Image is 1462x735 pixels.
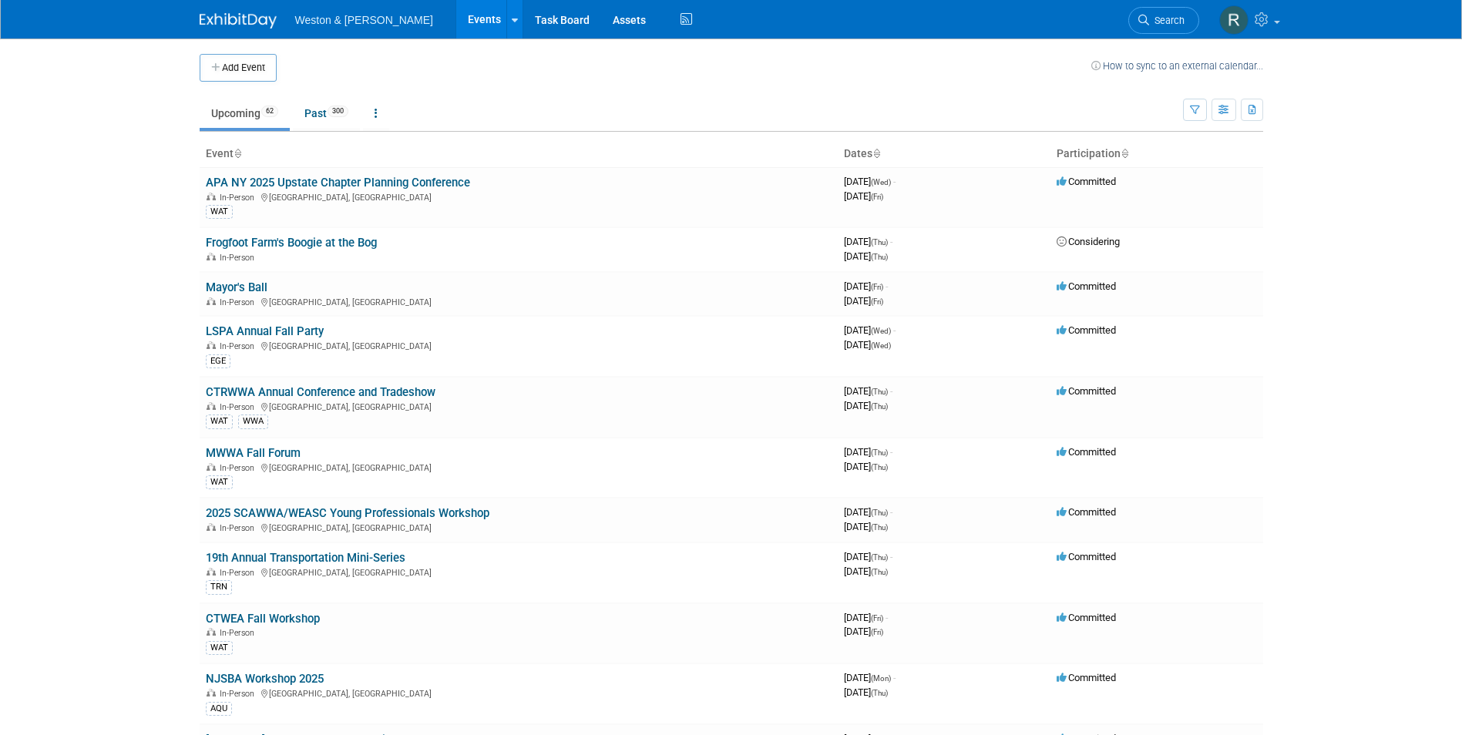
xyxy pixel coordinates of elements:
[844,551,892,562] span: [DATE]
[1219,5,1249,35] img: Roberta Sinclair
[1057,176,1116,187] span: Committed
[844,176,896,187] span: [DATE]
[844,566,888,577] span: [DATE]
[1057,672,1116,683] span: Committed
[200,54,277,82] button: Add Event
[206,280,267,294] a: Mayor's Ball
[844,686,888,698] span: [DATE]
[206,400,832,412] div: [GEOGRAPHIC_DATA], [GEOGRAPHIC_DATA]
[871,388,888,396] span: (Thu)
[1057,324,1116,336] span: Committed
[1050,141,1263,167] th: Participation
[844,672,896,683] span: [DATE]
[844,400,888,411] span: [DATE]
[220,402,259,412] span: In-Person
[206,506,489,520] a: 2025 SCAWWA/WEASC Young Professionals Workshop
[207,341,216,349] img: In-Person Event
[1057,385,1116,397] span: Committed
[1057,280,1116,292] span: Committed
[328,106,348,117] span: 300
[220,463,259,473] span: In-Person
[1091,60,1263,72] a: How to sync to an external calendar...
[871,341,891,350] span: (Wed)
[206,190,832,203] div: [GEOGRAPHIC_DATA], [GEOGRAPHIC_DATA]
[220,628,259,638] span: In-Person
[871,193,883,201] span: (Fri)
[872,147,880,159] a: Sort by Start Date
[1128,7,1199,34] a: Search
[207,689,216,696] img: In-Person Event
[871,508,888,517] span: (Thu)
[220,193,259,203] span: In-Person
[200,141,838,167] th: Event
[844,236,892,247] span: [DATE]
[206,205,233,219] div: WAT
[206,521,832,533] div: [GEOGRAPHIC_DATA], [GEOGRAPHIC_DATA]
[261,106,278,117] span: 62
[844,324,896,336] span: [DATE]
[207,628,216,636] img: In-Person Event
[871,674,891,683] span: (Mon)
[844,626,883,637] span: [DATE]
[844,461,888,472] span: [DATE]
[1057,506,1116,518] span: Committed
[207,402,216,410] img: In-Person Event
[206,641,233,655] div: WAT
[200,99,290,128] a: Upcoming62
[890,551,892,562] span: -
[200,13,277,29] img: ExhibitDay
[844,446,892,458] span: [DATE]
[844,280,888,292] span: [DATE]
[206,475,233,489] div: WAT
[871,568,888,576] span: (Thu)
[871,238,888,247] span: (Thu)
[295,14,433,26] span: Weston & [PERSON_NAME]
[207,463,216,471] img: In-Person Event
[890,385,892,397] span: -
[220,253,259,263] span: In-Person
[886,612,888,623] span: -
[206,551,405,565] a: 19th Annual Transportation Mini-Series
[206,672,324,686] a: NJSBA Workshop 2025
[1149,15,1185,26] span: Search
[1057,446,1116,458] span: Committed
[871,614,883,623] span: (Fri)
[893,672,896,683] span: -
[890,446,892,458] span: -
[206,414,233,428] div: WAT
[206,385,435,399] a: CTRWWA Annual Conference and Tradeshow
[844,250,888,262] span: [DATE]
[220,341,259,351] span: In-Person
[1057,236,1120,247] span: Considering
[206,339,832,351] div: [GEOGRAPHIC_DATA], [GEOGRAPHIC_DATA]
[890,236,892,247] span: -
[207,297,216,305] img: In-Person Event
[871,327,891,335] span: (Wed)
[206,295,832,307] div: [GEOGRAPHIC_DATA], [GEOGRAPHIC_DATA]
[871,297,883,306] span: (Fri)
[871,178,891,186] span: (Wed)
[871,402,888,411] span: (Thu)
[871,283,883,291] span: (Fri)
[844,612,888,623] span: [DATE]
[206,686,832,699] div: [GEOGRAPHIC_DATA], [GEOGRAPHIC_DATA]
[220,568,259,578] span: In-Person
[238,414,268,428] div: WWA
[886,280,888,292] span: -
[871,553,888,562] span: (Thu)
[871,448,888,457] span: (Thu)
[871,463,888,472] span: (Thu)
[893,176,896,187] span: -
[844,190,883,202] span: [DATE]
[206,324,324,338] a: LSPA Annual Fall Party
[293,99,360,128] a: Past300
[844,295,883,307] span: [DATE]
[1121,147,1128,159] a: Sort by Participation Type
[234,147,241,159] a: Sort by Event Name
[207,193,216,200] img: In-Person Event
[890,506,892,518] span: -
[206,446,301,460] a: MWWA Fall Forum
[1057,612,1116,623] span: Committed
[220,297,259,307] span: In-Person
[207,568,216,576] img: In-Person Event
